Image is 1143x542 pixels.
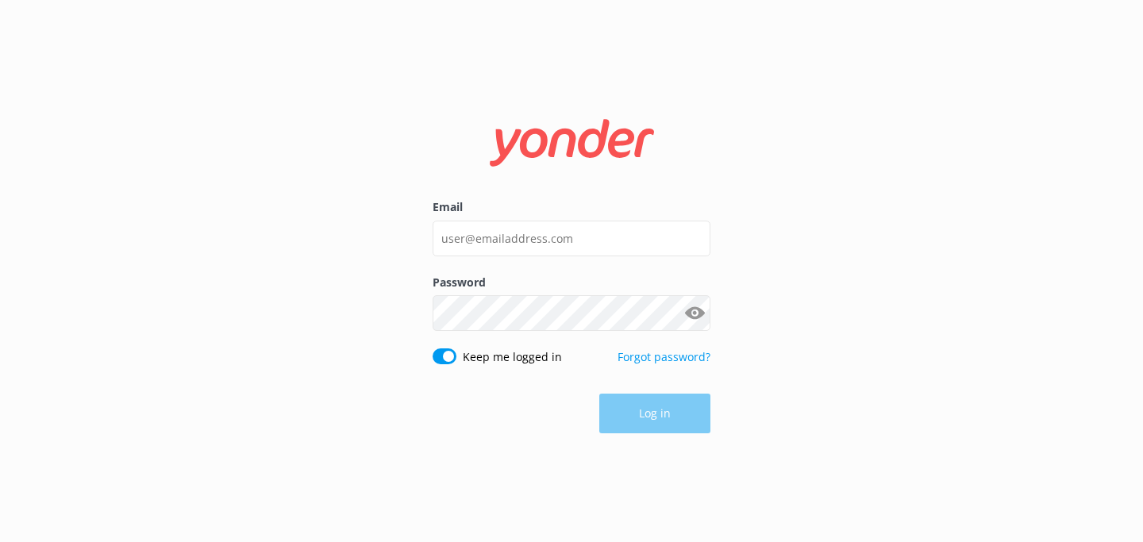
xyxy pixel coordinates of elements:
[433,274,710,291] label: Password
[463,348,562,366] label: Keep me logged in
[679,298,710,329] button: Show password
[433,198,710,216] label: Email
[618,349,710,364] a: Forgot password?
[433,221,710,256] input: user@emailaddress.com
